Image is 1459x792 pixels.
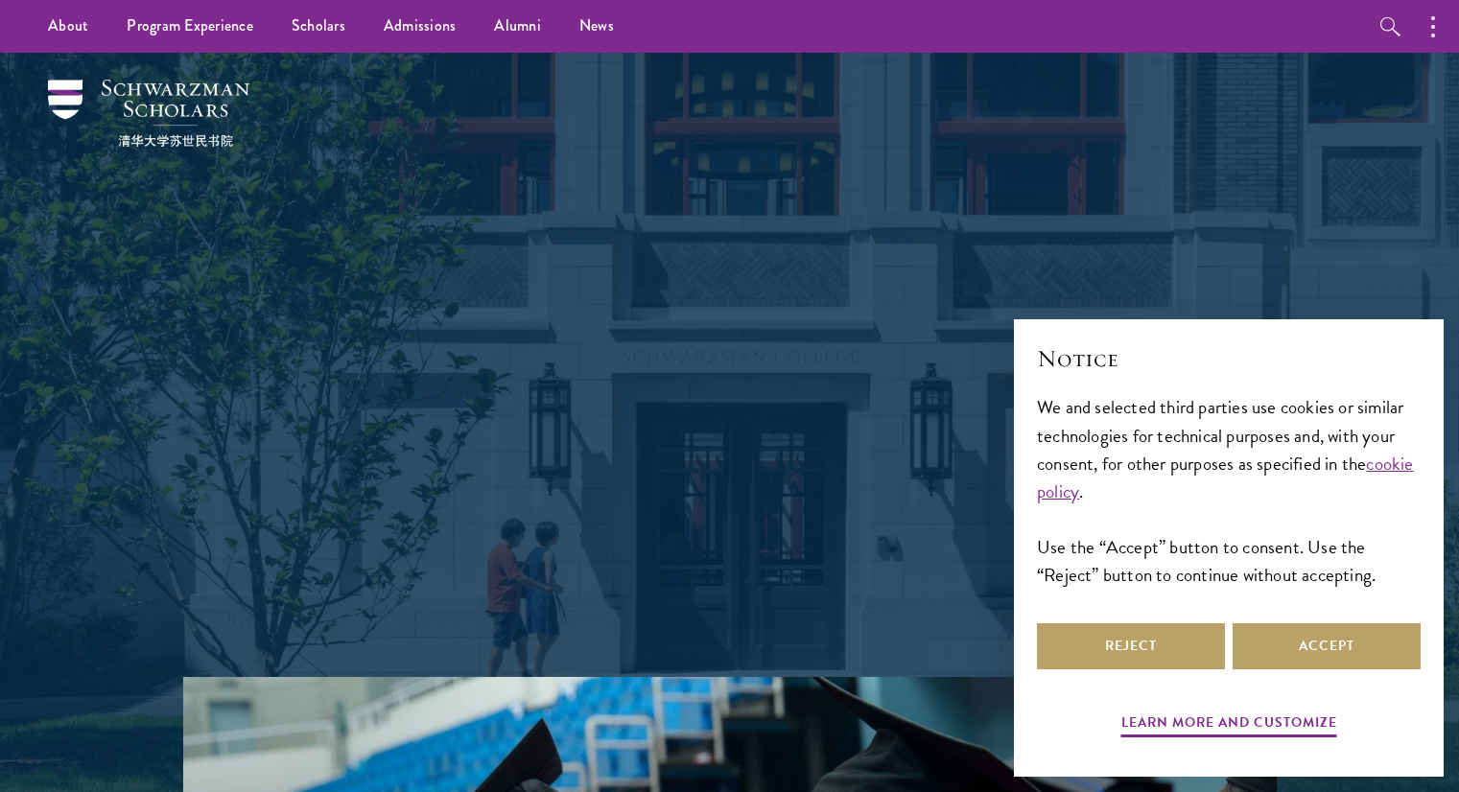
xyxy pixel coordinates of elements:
[48,80,249,147] img: Schwarzman Scholars
[1037,393,1421,588] div: We and selected third parties use cookies or similar technologies for technical purposes and, wit...
[1037,623,1225,669] button: Reject
[1121,710,1337,740] button: Learn more and customize
[1037,450,1414,505] a: cookie policy
[1037,342,1421,375] h2: Notice
[1233,623,1421,669] button: Accept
